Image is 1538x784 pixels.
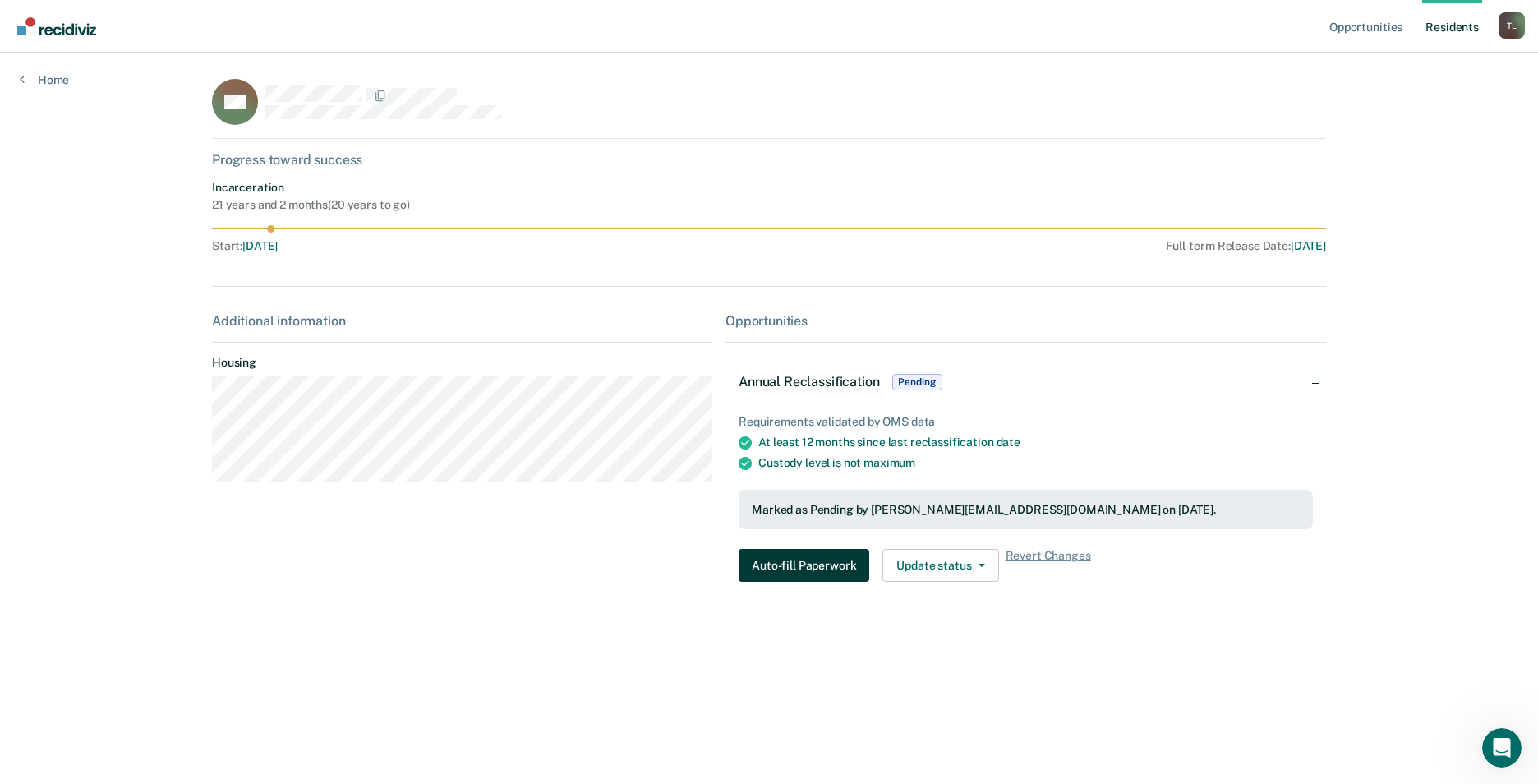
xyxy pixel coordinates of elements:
[1006,549,1091,582] span: Revert Changes
[1499,12,1525,39] button: Profile dropdown button
[997,436,1020,449] span: date
[1482,728,1522,768] iframe: Intercom live chat
[739,549,876,582] a: Navigate to form link
[725,239,1326,253] div: Full-term Release Date :
[758,456,1313,470] div: Custody level is not
[17,17,96,35] img: Recidiviz
[739,374,879,390] span: Annual Reclassification
[725,356,1326,408] div: Annual ReclassificationPending
[758,436,1313,450] div: At least 12 months since last reclassification
[752,503,1300,517] div: Marked as Pending by [PERSON_NAME][EMAIL_ADDRESS][DOMAIN_NAME] on [DATE].
[212,181,410,195] div: Incarceration
[212,313,712,329] div: Additional information
[863,456,915,469] span: maximum
[1499,12,1525,39] div: T L
[892,374,942,390] span: Pending
[212,152,1326,168] div: Progress toward success
[1291,239,1326,252] span: [DATE]
[212,356,712,370] dt: Housing
[882,549,998,582] button: Update status
[212,239,719,253] div: Start :
[212,198,410,212] div: 21 years and 2 months ( 20 years to go )
[20,72,69,87] a: Home
[739,415,1313,429] div: Requirements validated by OMS data
[242,239,278,252] span: [DATE]
[725,313,1326,329] div: Opportunities
[739,549,869,582] button: Auto-fill Paperwork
